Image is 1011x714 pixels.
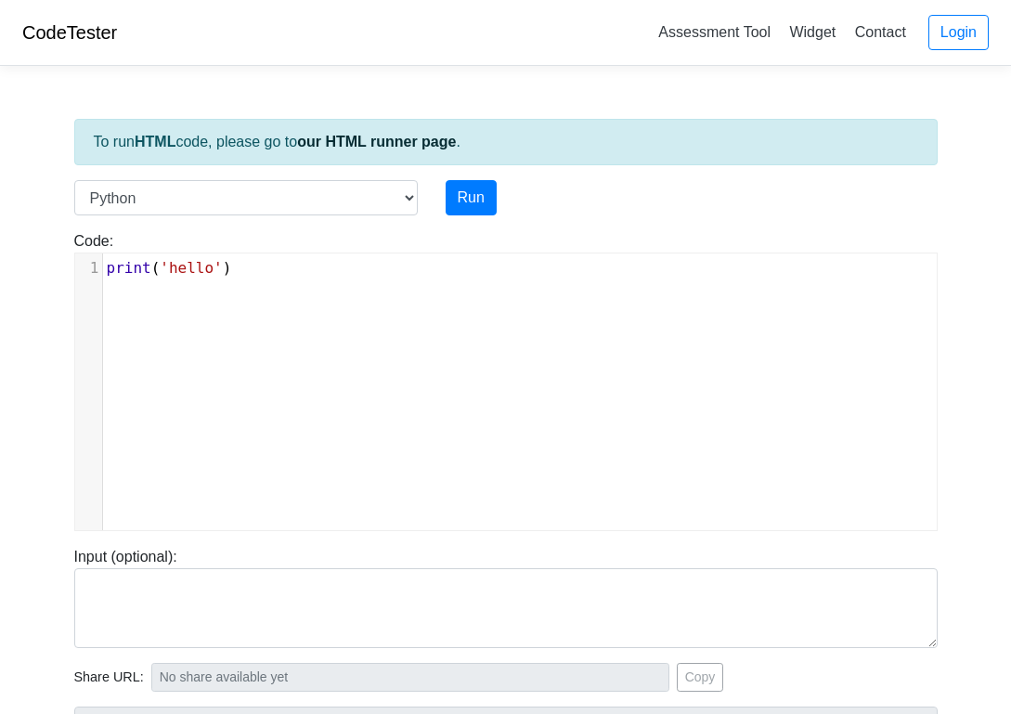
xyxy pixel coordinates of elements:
[107,259,232,277] span: ( )
[74,668,144,688] span: Share URL:
[74,119,938,165] div: To run code, please go to .
[60,230,952,531] div: Code:
[782,17,843,47] a: Widget
[22,22,117,43] a: CodeTester
[60,546,952,648] div: Input (optional):
[135,134,175,149] strong: HTML
[160,259,222,277] span: 'hello'
[297,134,456,149] a: our HTML runner page
[75,257,102,279] div: 1
[446,180,497,215] button: Run
[928,15,989,50] a: Login
[677,663,724,692] button: Copy
[107,259,151,277] span: print
[848,17,914,47] a: Contact
[151,663,669,692] input: No share available yet
[651,17,778,47] a: Assessment Tool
